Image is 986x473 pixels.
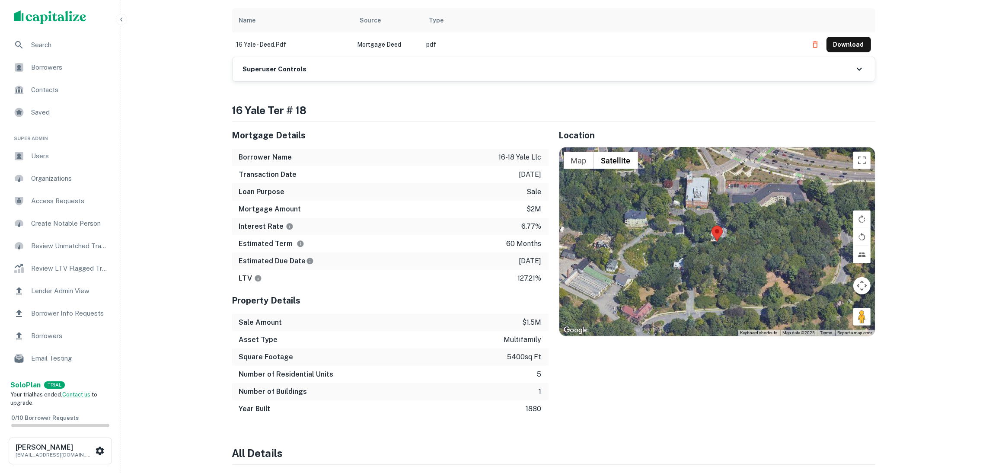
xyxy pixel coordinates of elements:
h6: Estimated Term [239,239,304,249]
p: 5400 sq ft [507,352,542,362]
svg: Term is based on a standard schedule for this type of loan. [297,240,304,248]
a: Open this area in Google Maps (opens a new window) [562,325,590,336]
h6: LTV [239,273,262,284]
h5: Location [559,129,875,142]
p: multifamily [504,335,542,345]
td: Mortgage Deed [353,32,422,57]
a: Create Notable Person [7,213,114,234]
h5: Mortgage Details [232,129,549,142]
p: 5 [537,369,542,380]
img: Google [562,325,590,336]
a: Review Unmatched Transactions [7,236,114,256]
h6: Sale Amount [239,317,282,328]
h6: Interest Rate [239,221,294,232]
h6: Square Footage [239,352,294,362]
div: Saved [7,102,114,123]
span: Borrowers [31,62,108,73]
a: SoloPlan [10,380,41,390]
span: Saved [31,107,108,118]
span: Email Testing [31,353,108,364]
div: TRIAL [44,381,65,389]
h6: Mortgage Amount [239,204,301,214]
span: Borrowers [31,331,108,341]
span: Review LTV Flagged Transactions [31,263,108,274]
a: Lender Admin View [7,281,114,301]
button: [PERSON_NAME][EMAIL_ADDRESS][DOMAIN_NAME] [9,438,112,464]
div: Borrower Info Requests [7,303,114,324]
button: Tilt map [853,246,871,263]
p: 1880 [526,404,542,414]
button: Rotate map counterclockwise [853,228,871,246]
a: Borrowers [7,326,114,346]
h6: Superuser Controls [243,64,307,74]
span: Create Notable Person [31,218,108,229]
button: Map camera controls [853,277,871,294]
p: [DATE] [519,169,542,180]
div: scrollable content [232,8,875,57]
h6: Transaction Date [239,169,297,180]
div: Name [239,15,256,26]
p: 16-18 yale llc [499,152,542,163]
a: Users [7,146,114,166]
th: Type [422,8,803,32]
span: Search [31,40,108,50]
div: Source [360,15,381,26]
a: Borrowers [7,57,114,78]
svg: The interest rates displayed on the website are for informational purposes only and may be report... [286,223,294,230]
h4: All Details [232,445,875,461]
span: Borrower Info Requests [31,308,108,319]
button: Drag Pegman onto the map to open Street View [853,308,871,326]
button: Download [826,37,871,52]
a: Email Analytics [7,371,114,391]
h6: Number of Buildings [239,387,307,397]
span: 0 / 10 Borrower Requests [11,415,79,421]
div: Type [429,15,444,26]
p: [DATE] [519,256,542,266]
a: Terms (opens in new tab) [820,330,833,335]
h6: Borrower Name [239,152,292,163]
h5: Property Details [232,294,549,307]
span: Contacts [31,85,108,95]
button: Keyboard shortcuts [740,330,778,336]
div: Review LTV Flagged Transactions [7,258,114,279]
td: 16 yale - deed.pdf [232,32,353,57]
span: Lender Admin View [31,286,108,296]
div: Chat Widget [943,404,986,445]
div: Email Testing [7,348,114,369]
p: 127.21% [518,273,542,284]
button: Show street map [564,152,594,169]
th: Name [232,8,353,32]
button: Toggle fullscreen view [853,152,871,169]
p: sale [527,187,542,197]
strong: Solo Plan [10,381,41,389]
p: 1 [539,387,542,397]
h6: [PERSON_NAME] [16,444,93,451]
span: Users [31,151,108,161]
span: Your trial has ended. to upgrade. [10,391,97,406]
a: Access Requests [7,191,114,211]
h6: Loan Purpose [239,187,285,197]
p: [EMAIL_ADDRESS][DOMAIN_NAME] [16,451,93,459]
th: Source [353,8,422,32]
p: $1.5m [523,317,542,328]
h6: Estimated Due Date [239,256,314,266]
a: Organizations [7,168,114,189]
a: Search [7,35,114,55]
span: Access Requests [31,196,108,206]
a: Contacts [7,80,114,100]
p: $2m [527,204,542,214]
h4: 16 yale ter # 18 [232,102,875,118]
p: 6.77% [522,221,542,232]
a: Report a map error [838,330,872,335]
